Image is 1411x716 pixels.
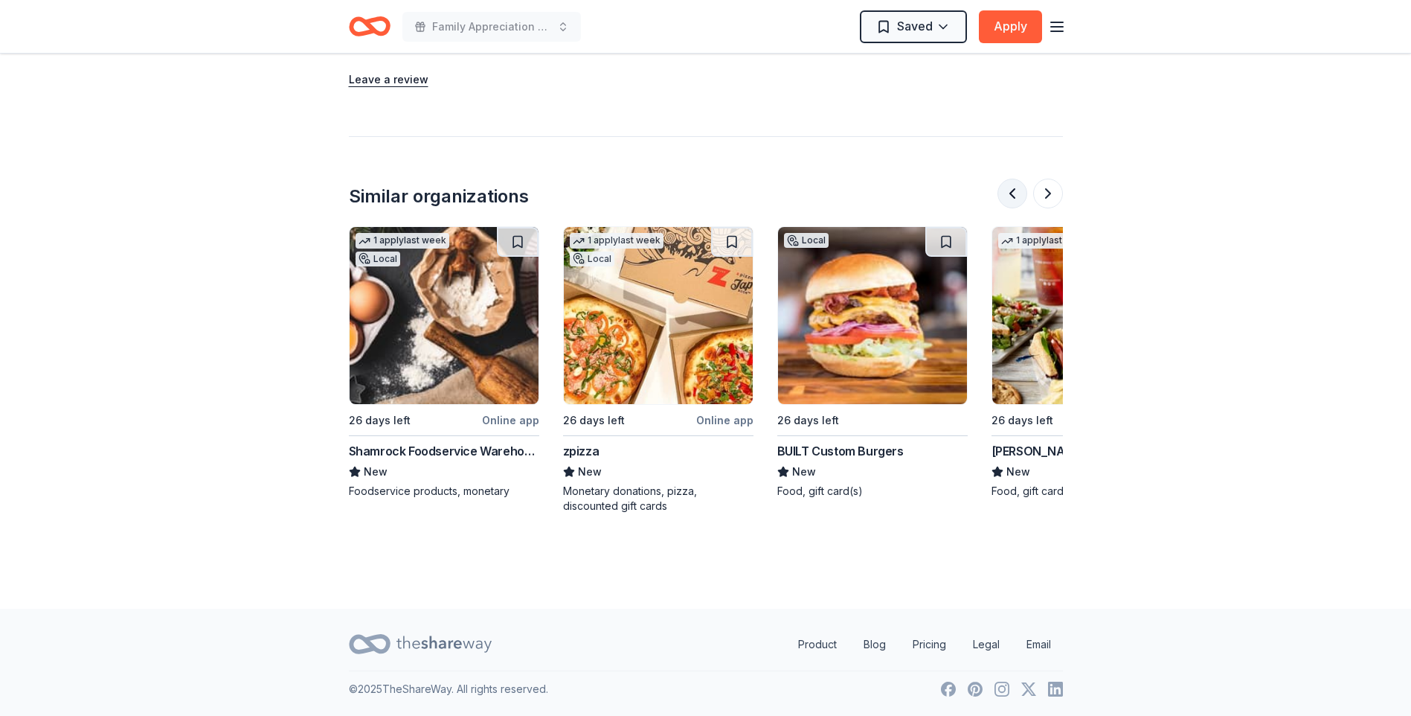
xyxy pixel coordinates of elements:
[696,411,753,429] div: Online app
[564,227,753,404] img: Image for zpizza
[852,630,898,659] a: Blog
[349,680,548,698] p: © 2025 TheShareWay. All rights reserved.
[563,484,753,514] div: Monetary donations, pizza, discounted gift cards
[349,185,529,208] div: Similar organizations
[777,442,904,460] div: BUILT Custom Burgers
[979,10,1042,43] button: Apply
[482,411,539,429] div: Online app
[1006,463,1030,481] span: New
[563,412,625,429] div: 26 days left
[349,412,411,429] div: 26 days left
[563,226,753,514] a: Image for zpizza1 applylast weekLocal26 days leftOnline appzpizzaNewMonetary donations, pizza, di...
[349,9,390,44] a: Home
[364,463,388,481] span: New
[349,442,539,460] div: Shamrock Foodservice Warehouse
[402,12,581,42] button: Family Appreciation Event
[578,463,602,481] span: New
[897,16,933,36] span: Saved
[991,484,1182,499] div: Food, gift card(s)
[901,630,958,659] a: Pricing
[992,227,1181,404] img: Image for McAlister's Deli
[570,252,614,266] div: Local
[349,484,539,499] div: Foodservice products, monetary
[356,252,400,266] div: Local
[778,227,967,404] img: Image for BUILT Custom Burgers
[350,227,539,404] img: Image for Shamrock Foodservice Warehouse
[784,233,829,248] div: Local
[349,71,428,89] button: Leave a review
[570,233,663,249] div: 1 apply last week
[356,233,449,249] div: 1 apply last week
[991,442,1110,460] div: [PERSON_NAME] Deli
[777,412,839,429] div: 26 days left
[991,412,1053,429] div: 26 days left
[563,442,600,460] div: zpizza
[786,630,1063,659] nav: quick links
[991,226,1182,499] a: Image for McAlister's Deli1 applylast week26 days leftOnline app[PERSON_NAME] DeliNewFood, gift c...
[777,484,968,499] div: Food, gift card(s)
[786,630,849,659] a: Product
[432,18,551,36] span: Family Appreciation Event
[777,226,968,499] a: Image for BUILT Custom BurgersLocal26 days leftBUILT Custom BurgersNewFood, gift card(s)
[961,630,1012,659] a: Legal
[349,226,539,499] a: Image for Shamrock Foodservice Warehouse1 applylast weekLocal26 days leftOnline appShamrock Foods...
[792,463,816,481] span: New
[1015,630,1063,659] a: Email
[998,233,1092,249] div: 1 apply last week
[860,10,967,43] button: Saved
